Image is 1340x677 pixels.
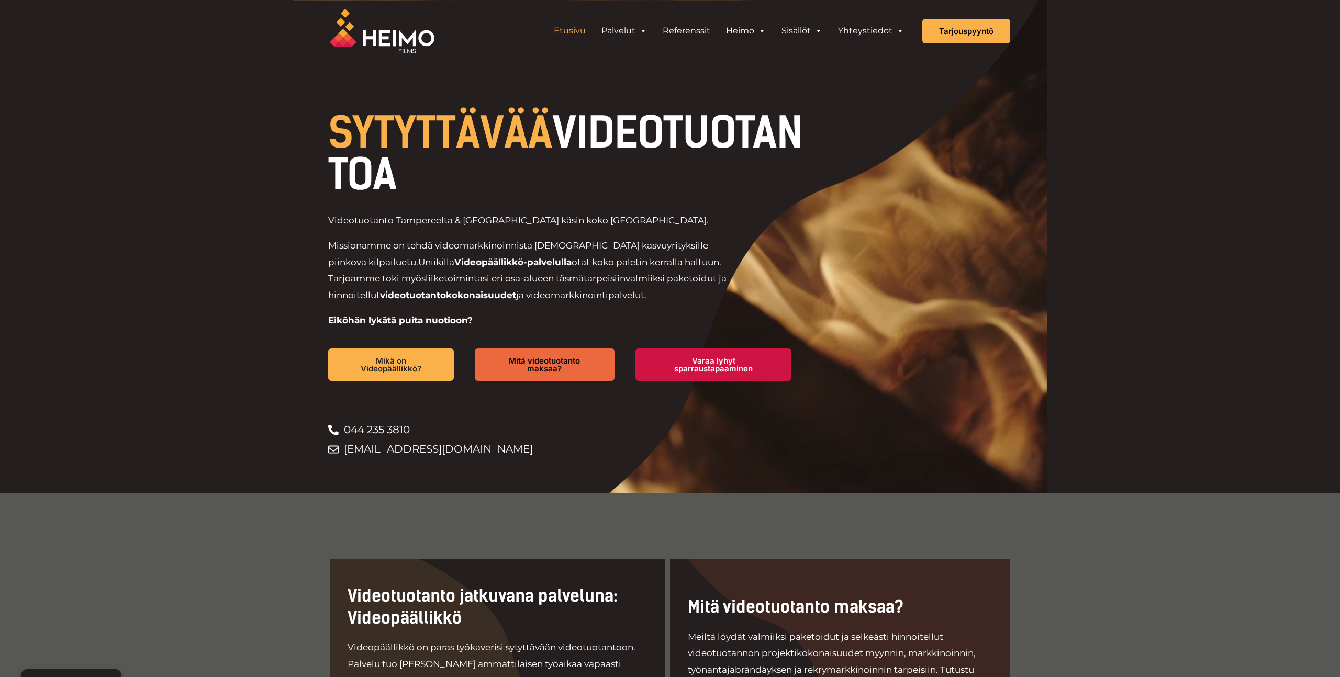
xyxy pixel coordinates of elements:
a: Videopäällikkö-palvelulla [454,257,572,267]
p: Missionamme on tehdä videomarkkinoinnista [DEMOGRAPHIC_DATA] kasvuyrityksille piinkova kilpailuetu. [328,238,741,303]
span: SYTYTTÄVÄÄ [328,108,552,158]
span: Uniikilla [418,257,454,267]
a: Heimo [718,20,774,41]
span: liiketoimintasi eri osa-alueen täsmätarpeisiin [426,273,626,284]
a: Sisällöt [774,20,830,41]
a: [EMAIL_ADDRESS][DOMAIN_NAME] [328,439,812,459]
h2: Videotuotanto jatkuvana palveluna: Videopäällikkö [348,585,647,629]
img: Heimo Filmsin logo [330,9,434,53]
span: valmiiksi paketoidut ja hinnoitellut [328,273,727,300]
span: Mitä videotuotanto maksaa? [492,357,598,373]
strong: Eiköhän lykätä puita nuotioon? [328,315,473,325]
a: Mitä videotuotanto maksaa? [475,348,615,381]
span: ja videomarkkinointipalvelut. [516,290,646,300]
span: 044 235 3810 [341,420,410,439]
a: Etusivu [546,20,594,41]
p: Videotuotanto Tampereelta & [GEOGRAPHIC_DATA] käsin koko [GEOGRAPHIC_DATA]. [328,212,741,229]
span: [EMAIL_ADDRESS][DOMAIN_NAME] [341,439,533,459]
a: videotuotantokokonaisuudet [380,290,516,300]
a: Mikä on Videopäällikkö? [328,348,454,381]
a: Yhteystiedot [830,20,912,41]
a: Palvelut [594,20,655,41]
aside: Header Widget 1 [541,20,917,41]
h2: Mitä videotuotanto maksaa? [688,596,992,618]
a: Tarjouspyyntö [922,19,1010,43]
span: Mikä on Videopäällikkö? [345,357,437,373]
span: Varaa lyhyt sparraustapaaminen [652,357,775,373]
a: Varaa lyhyt sparraustapaaminen [635,348,791,381]
a: Referenssit [655,20,718,41]
h1: VIDEOTUOTANTOA [328,112,812,196]
a: 044 235 3810 [328,420,812,439]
